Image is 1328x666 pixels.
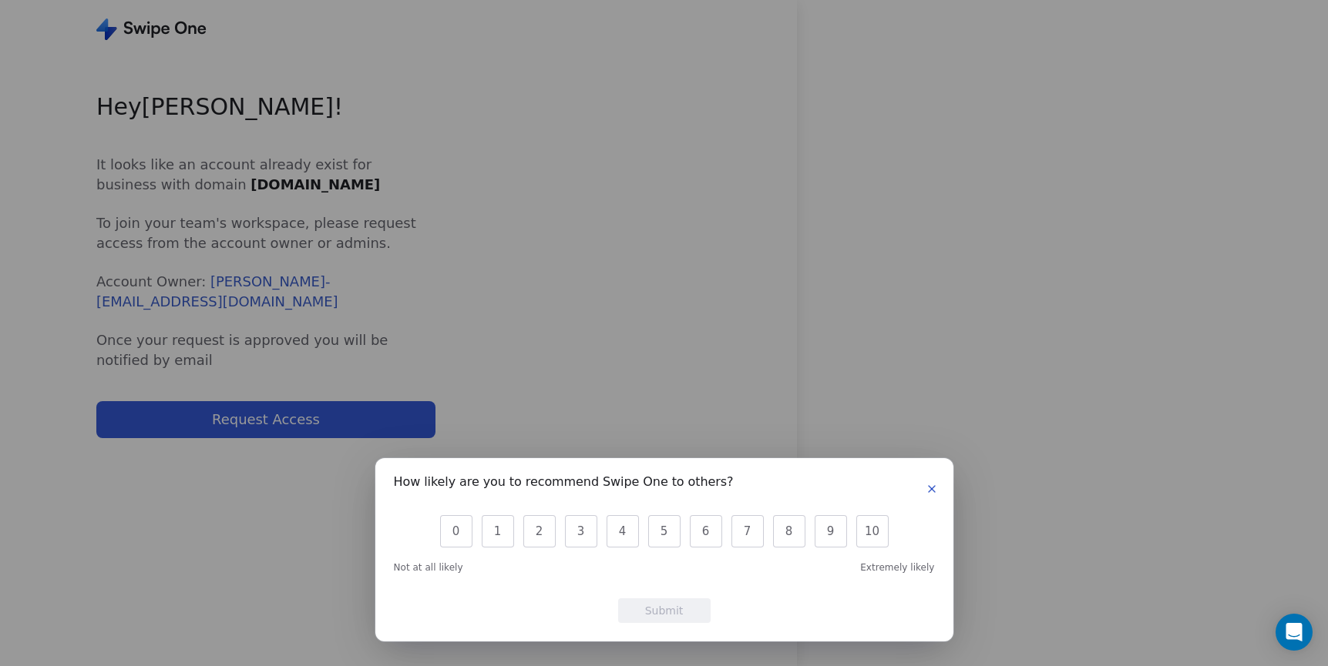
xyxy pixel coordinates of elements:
button: 1 [482,515,514,547]
button: 10 [856,515,889,547]
button: Submit [618,598,711,623]
button: 4 [607,515,639,547]
button: 3 [565,515,597,547]
span: Extremely likely [860,561,934,574]
button: 2 [523,515,556,547]
button: 7 [731,515,764,547]
button: 8 [773,515,805,547]
button: 6 [690,515,722,547]
h1: How likely are you to recommend Swipe One to others? [394,477,734,492]
span: Not at all likely [394,561,463,574]
button: 5 [648,515,681,547]
button: 0 [440,515,472,547]
button: 9 [815,515,847,547]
